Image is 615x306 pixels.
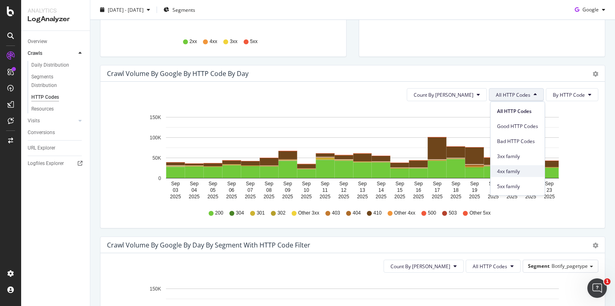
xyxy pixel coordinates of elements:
[321,181,329,187] text: Sep
[28,7,83,15] div: Analytics
[284,181,292,187] text: Sep
[150,115,161,120] text: 150K
[322,187,328,193] text: 11
[497,122,538,130] span: Good HTTP Codes
[604,278,611,285] span: 1
[395,194,406,200] text: 2025
[552,263,588,269] span: Botify_pagetype
[153,155,161,161] text: 50K
[246,181,255,187] text: Sep
[593,71,598,77] div: gear
[28,144,84,152] a: URL Explorer
[553,91,585,98] span: By HTTP Code
[470,181,479,187] text: Sep
[107,69,249,78] div: Crawl Volume by google by HTTP Code by Day
[353,210,361,217] span: 404
[31,73,76,90] div: Segments Distribution
[192,187,197,193] text: 04
[28,37,84,46] a: Overview
[587,278,607,298] iframe: Intercom live chat
[357,194,368,200] text: 2025
[414,91,473,98] span: Count By Day
[150,135,161,141] text: 100K
[469,194,480,200] text: 2025
[97,3,153,16] button: [DATE] - [DATE]
[107,108,598,202] div: A chart.
[547,187,552,193] text: 23
[207,194,218,200] text: 2025
[302,181,311,187] text: Sep
[413,194,424,200] text: 2025
[528,263,550,269] span: Segment
[497,167,538,175] span: 4xx family
[171,181,180,187] text: Sep
[545,181,554,187] text: Sep
[358,181,367,187] text: Sep
[378,187,384,193] text: 14
[248,187,253,193] text: 07
[303,187,309,193] text: 10
[432,194,443,200] text: 2025
[190,38,197,45] span: 2xx
[229,187,235,193] text: 06
[190,181,199,187] text: Sep
[282,194,293,200] text: 2025
[571,3,608,16] button: Google
[31,105,54,113] div: Resources
[489,181,498,187] text: Sep
[31,61,69,69] div: Daily Distribution
[108,6,144,13] span: [DATE] - [DATE]
[31,105,84,113] a: Resources
[301,194,312,200] text: 2025
[257,210,265,217] span: 301
[277,210,286,217] span: 302
[298,210,319,217] span: Other 3xx
[496,91,530,98] span: All HTTP Codes
[150,286,161,292] text: 150K
[433,181,442,187] text: Sep
[215,210,223,217] span: 200
[160,3,198,16] button: Segments
[497,152,538,160] span: 3xx family
[582,6,599,13] span: Google
[449,210,457,217] span: 503
[416,187,421,193] text: 16
[28,37,47,46] div: Overview
[546,88,598,101] button: By HTTP Code
[434,187,440,193] text: 17
[158,176,161,181] text: 0
[497,182,538,190] span: 5xx family
[489,88,544,101] button: All HTTP Codes
[338,194,349,200] text: 2025
[230,38,238,45] span: 3xx
[265,181,274,187] text: Sep
[28,128,84,137] a: Conversions
[469,210,491,217] span: Other 5xx
[28,144,55,152] div: URL Explorer
[360,187,365,193] text: 13
[373,210,382,217] span: 410
[285,187,291,193] text: 09
[428,210,436,217] span: 500
[31,93,59,102] div: HTTP Codes
[453,187,459,193] text: 18
[473,263,507,270] span: All HTTP Codes
[28,159,64,168] div: Logfiles Explorer
[210,187,216,193] text: 05
[172,6,195,13] span: Segments
[397,187,403,193] text: 15
[544,194,555,200] text: 2025
[320,194,331,200] text: 2025
[377,181,386,187] text: Sep
[31,61,84,69] a: Daily Distribution
[497,137,538,145] span: Bad HTTP Codes
[332,210,340,217] span: 403
[209,181,218,187] text: Sep
[266,187,272,193] text: 08
[407,88,487,101] button: Count By [PERSON_NAME]
[488,194,499,200] text: 2025
[390,263,450,270] span: Count By Day
[173,187,179,193] text: 03
[376,194,387,200] text: 2025
[31,73,84,90] a: Segments Distribution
